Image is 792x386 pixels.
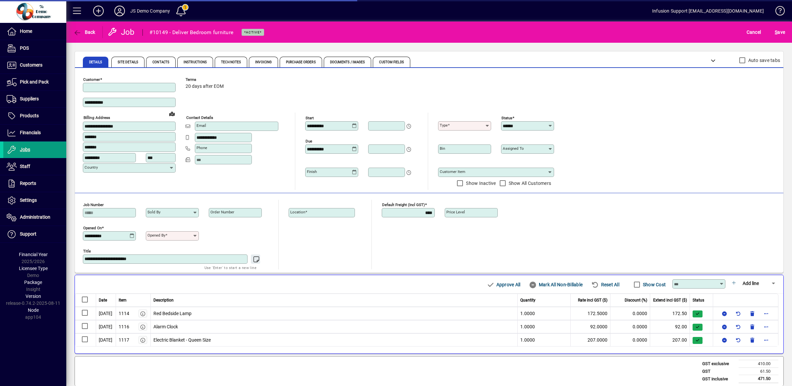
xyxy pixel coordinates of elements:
mat-label: Customer [83,77,100,82]
td: Electric Blanket - Queen Size [151,333,518,347]
span: Details [89,61,102,64]
div: Infusion Support [EMAIL_ADDRESS][DOMAIN_NAME] [652,6,764,16]
span: Financials [20,130,41,135]
div: 1117 [119,337,129,344]
a: Knowledge Base [770,1,784,23]
span: Administration [20,214,50,220]
span: Products [20,113,39,118]
span: 20 days after EOM [186,84,224,89]
button: Mark All Non-Billable [526,279,585,291]
mat-label: Job number [83,202,104,207]
td: 92.0000 [571,320,610,333]
div: #10149 - Deliver Bedroom furniture [149,27,234,38]
span: Purchase Orders [286,61,316,64]
span: Quantity [520,297,536,303]
td: GST exclusive [699,360,739,368]
mat-label: Type [440,123,448,128]
span: Approve All [486,279,520,290]
mat-label: Country [85,165,98,170]
span: Tech Notes [221,61,241,64]
a: Products [3,108,66,124]
td: 92.00 [650,320,690,333]
td: [DATE] [96,307,116,320]
mat-label: Price Level [446,210,465,214]
span: Discount (%) [625,297,647,303]
span: Contacts [152,61,169,64]
td: [DATE] [96,333,116,347]
span: ave [775,27,785,37]
span: Home [20,28,32,34]
span: Licensee Type [19,266,48,271]
mat-label: Opened by [147,233,165,238]
td: 471.50 [739,375,778,383]
label: Auto save tabs [747,57,780,64]
mat-label: Customer Item [440,169,465,174]
a: View on map [167,108,177,119]
span: Staff [20,164,30,169]
a: Support [3,226,66,243]
span: Rate incl GST ($) [578,297,607,303]
span: Settings [20,197,37,203]
button: Cancel [745,26,763,38]
span: Customers [20,62,42,68]
label: Show Cost [642,281,666,288]
span: Support [20,231,36,237]
span: Package [24,280,42,285]
span: Add line [743,281,759,286]
label: Show All Customers [507,180,551,187]
mat-label: Finish [307,169,317,174]
span: Back [73,29,95,35]
td: 207.0000 [571,333,610,347]
a: Customers [3,57,66,74]
span: Date [99,297,107,303]
button: Approve All [484,279,523,291]
a: Home [3,23,66,40]
span: POS [20,45,29,51]
a: Suppliers [3,91,66,107]
td: 172.5000 [571,307,610,320]
span: Node [28,307,39,313]
span: Site Details [118,61,138,64]
span: Instructions [184,61,207,64]
mat-label: Sold by [147,210,160,214]
button: More options [761,335,771,345]
button: More options [761,321,771,332]
span: Documents / Images [330,61,365,64]
td: Alarm Clock [151,320,518,333]
span: Item [119,297,127,303]
span: Cancel [747,27,761,37]
button: Back [72,26,97,38]
span: Version [26,294,41,299]
mat-hint: Use 'Enter' to start a new line [204,264,256,271]
td: 207.00 [650,333,690,347]
app-page-header-button: Back [66,26,103,38]
a: Reports [3,175,66,192]
td: 410.00 [739,360,778,368]
button: Profile [109,5,130,17]
span: Jobs [20,147,30,152]
td: [DATE] [96,320,116,333]
mat-label: Opened On [83,226,102,230]
span: Suppliers [20,96,39,101]
mat-label: Start [306,116,314,120]
div: Job [108,27,136,37]
a: Financials [3,125,66,141]
mat-label: Location [290,210,305,214]
td: 1.0000 [518,320,571,333]
td: 0.0000 [610,333,650,347]
td: 0.0000 [610,307,650,320]
span: Terms [186,78,225,82]
div: 1114 [119,310,129,317]
span: Status [693,297,704,303]
div: 1116 [119,323,129,330]
div: JS Demo Company [130,6,170,16]
td: 61.50 [739,367,778,375]
td: 0.0000 [610,320,650,333]
span: Reports [20,181,36,186]
button: Reset All [589,279,622,291]
button: More options [761,308,771,319]
td: GST [699,367,739,375]
span: Invoicing [255,61,272,64]
mat-label: Title [83,249,91,253]
mat-label: Due [306,139,312,143]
